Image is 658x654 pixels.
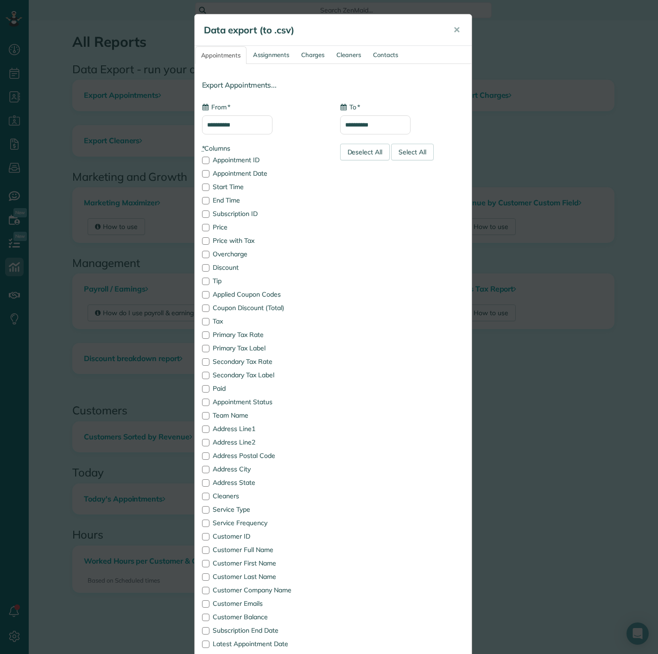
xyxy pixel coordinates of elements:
div: Select All [391,144,434,160]
label: Address Postal Code [202,452,326,459]
label: Price with Tax [202,237,326,244]
label: Start Time [202,184,326,190]
label: Address State [202,479,326,486]
label: Price [202,224,326,230]
label: To [340,102,361,112]
label: Tip [202,278,326,284]
label: Coupon Discount (Total) [202,305,326,311]
label: Customer Balance [202,614,326,620]
label: Applied Coupon Codes [202,291,326,298]
label: Customer Full Name [202,546,326,553]
label: Team Name [202,412,326,419]
label: Appointment Status [202,399,326,405]
label: Address Line1 [202,425,326,432]
a: Cleaners [331,46,367,63]
div: Deselect All [340,144,390,160]
label: Subscription ID [202,210,326,217]
a: Charges [296,46,330,63]
label: Customer ID [202,533,326,540]
label: Appointment ID [202,157,326,163]
label: Secondary Tax Rate [202,358,326,365]
label: Cleaners [202,493,326,499]
label: Secondary Tax Label [202,372,326,378]
a: Contacts [367,46,404,63]
label: Discount [202,264,326,271]
label: Primary Tax Label [202,345,326,351]
label: End Time [202,197,326,203]
label: Appointment Date [202,170,326,177]
label: Customer Company Name [202,587,326,593]
label: Customer Last Name [202,573,326,580]
h4: Export Appointments... [202,81,464,89]
a: Assignments [247,46,295,63]
label: From [202,102,231,112]
label: Customer Emails [202,600,326,607]
label: Address Line2 [202,439,326,445]
label: Latest Appointment Date [202,641,326,647]
a: Appointments [195,46,247,64]
label: Tax [202,318,326,324]
label: Columns [202,144,326,153]
label: Service Type [202,506,326,513]
label: Subscription End Date [202,627,326,634]
label: Service Frequency [202,520,326,526]
label: Primary Tax Rate [202,331,326,338]
h5: Data export (to .csv) [204,24,440,37]
label: Customer First Name [202,560,326,566]
label: Paid [202,385,326,392]
label: Overcharge [202,251,326,257]
span: ✕ [453,25,460,35]
label: Address City [202,466,326,472]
